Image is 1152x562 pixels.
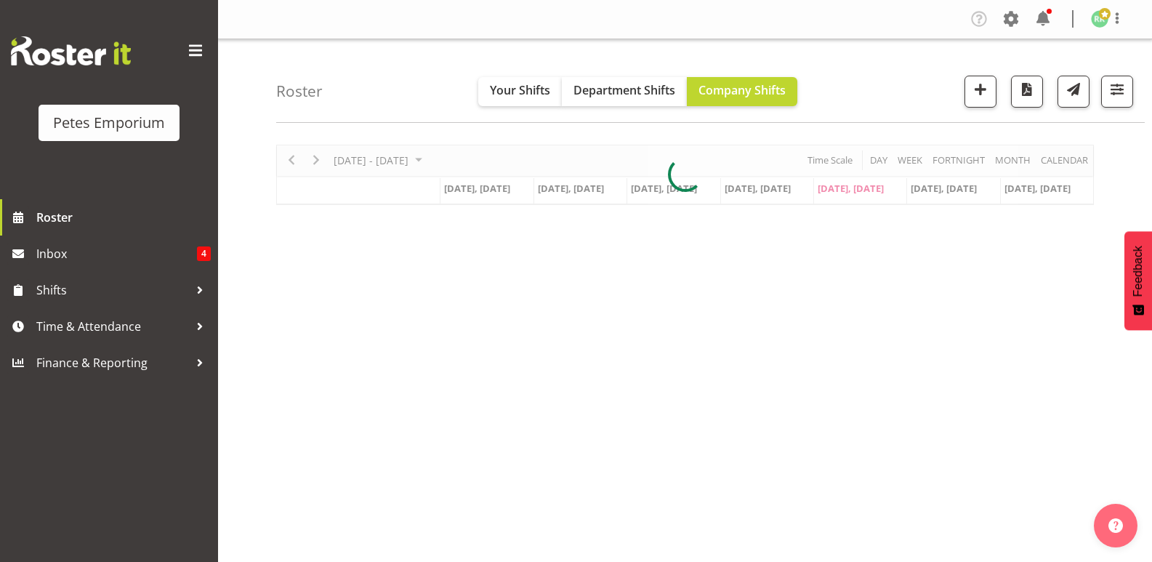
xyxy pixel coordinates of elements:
span: Department Shifts [573,82,675,98]
img: Rosterit website logo [11,36,131,65]
img: help-xxl-2.png [1108,518,1123,533]
button: Department Shifts [562,77,687,106]
button: Send a list of all shifts for the selected filtered period to all rostered employees. [1058,76,1089,108]
button: Download a PDF of the roster according to the set date range. [1011,76,1043,108]
span: Inbox [36,243,197,265]
span: 4 [197,246,211,261]
button: Filter Shifts [1101,76,1133,108]
span: Company Shifts [698,82,786,98]
span: Time & Attendance [36,316,189,337]
span: Shifts [36,279,189,301]
button: Your Shifts [478,77,562,106]
span: Feedback [1132,246,1145,297]
img: ruth-robertson-taylor722.jpg [1091,10,1108,28]
button: Company Shifts [687,77,797,106]
div: Petes Emporium [53,112,165,134]
button: Add a new shift [964,76,996,108]
span: Finance & Reporting [36,352,189,374]
h4: Roster [276,83,323,100]
span: Your Shifts [490,82,550,98]
span: Roster [36,206,211,228]
button: Feedback - Show survey [1124,231,1152,330]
